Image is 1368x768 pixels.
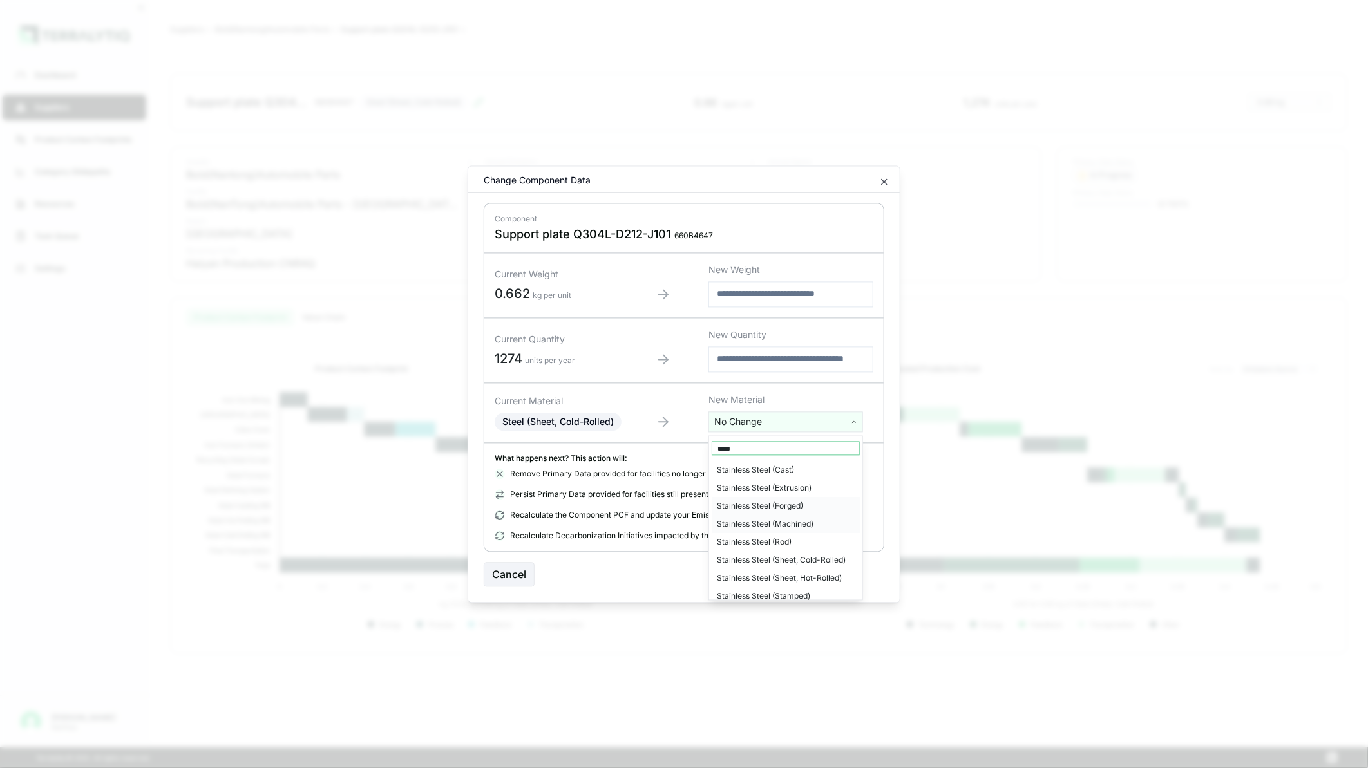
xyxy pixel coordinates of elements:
svg: View audit trail [511,229,521,239]
span: 2.96 [486,226,508,241]
div: Stainless Steel (Sheet, Cold-Rolled) [712,551,860,569]
div: No Change [708,436,863,601]
span: kg CO e / kg [524,231,563,239]
div: Stainless Steel (Stamped) [712,587,860,605]
div: Stainless Steel (Forged) [712,497,860,515]
div: Stainless Steel (Machined) [712,515,860,533]
div: Stainless Steel (Rod) [712,533,860,551]
div: Stainless Steel (Cast) [712,461,860,479]
div: Stainless Steel (Extrusion) [712,479,860,497]
div: Stainless Steel (Sheet, Hot-Rolled) [712,569,860,587]
sub: 2 [542,234,546,240]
